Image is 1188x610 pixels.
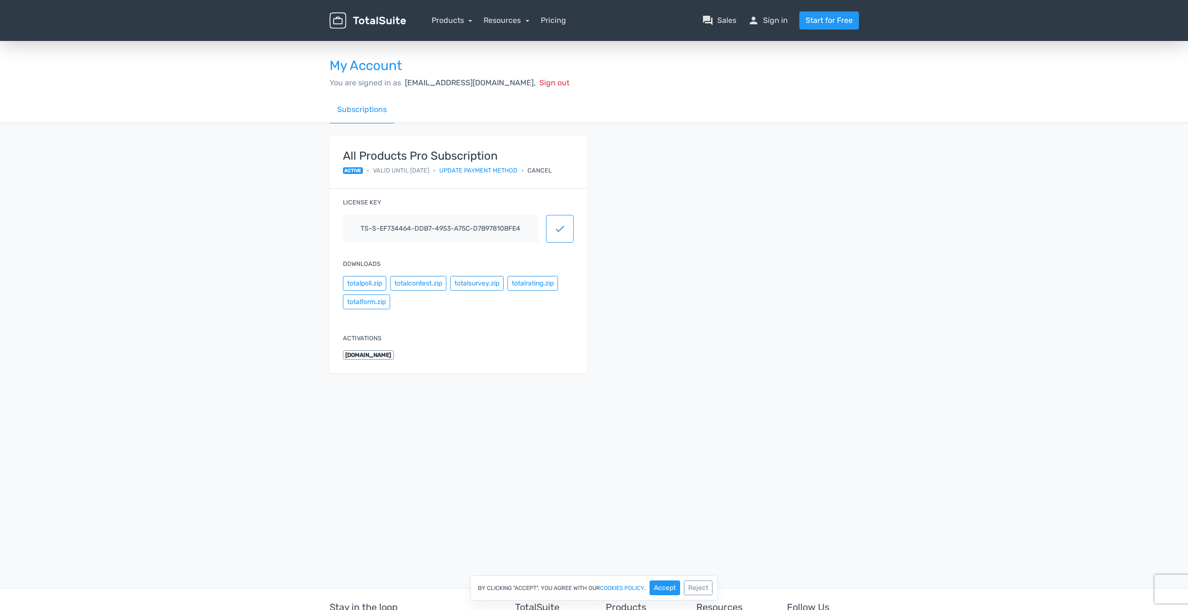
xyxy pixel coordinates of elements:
[600,585,644,591] a: cookies policy
[433,166,435,175] span: •
[470,575,718,600] div: By clicking "Accept", you agree with our .
[343,167,363,174] span: active
[343,198,381,207] label: License key
[330,59,859,73] h3: My Account
[507,276,558,291] button: totalrating.zip
[702,15,736,26] a: question_answerSales
[484,16,529,25] a: Resources
[748,15,759,26] span: person
[343,276,386,291] button: totalpoll.zip
[343,295,390,309] button: totalform.zip
[684,580,713,595] button: Reject
[330,78,401,87] span: You are signed in as
[343,334,382,343] label: Activations
[541,15,566,26] a: Pricing
[343,150,552,162] strong: All Products Pro Subscription
[405,78,536,87] span: [EMAIL_ADDRESS][DOMAIN_NAME],
[702,15,713,26] span: question_answer
[539,78,569,87] span: Sign out
[799,11,859,30] a: Start for Free
[748,15,788,26] a: personSign in
[546,215,574,243] button: check
[554,223,566,234] span: check
[650,580,680,595] button: Accept
[330,96,394,123] a: Subscriptions
[390,276,446,291] button: totalcontest.zip
[373,166,429,175] span: Valid until [DATE]
[432,16,473,25] a: Products
[527,166,552,175] div: Cancel
[521,166,524,175] span: •
[439,166,517,175] a: Update payment method
[330,12,406,29] img: TotalSuite for WordPress
[367,166,369,175] span: •
[450,276,504,291] button: totalsurvey.zip
[343,350,394,360] span: [DOMAIN_NAME]
[343,259,381,268] label: Downloads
